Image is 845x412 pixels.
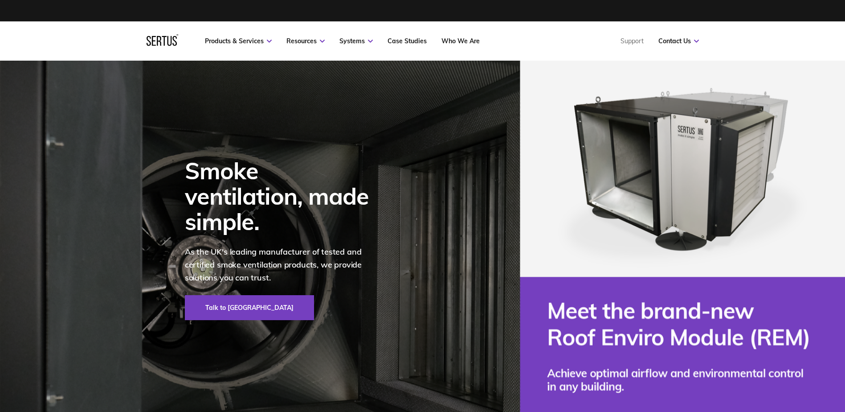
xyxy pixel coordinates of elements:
[286,37,325,45] a: Resources
[205,37,272,45] a: Products & Services
[185,295,314,320] a: Talk to [GEOGRAPHIC_DATA]
[388,37,427,45] a: Case Studies
[339,37,373,45] a: Systems
[658,37,699,45] a: Contact Us
[620,37,644,45] a: Support
[441,37,480,45] a: Who We Are
[185,158,381,235] div: Smoke ventilation, made simple.
[185,246,381,284] p: As the UK's leading manufacturer of tested and certified smoke ventilation products, we provide s...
